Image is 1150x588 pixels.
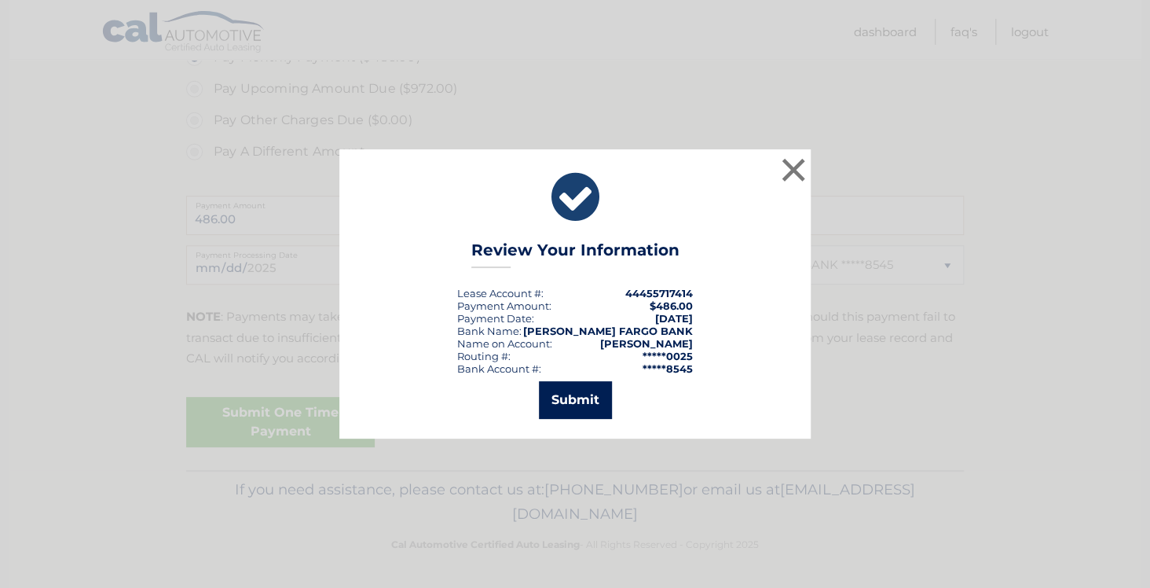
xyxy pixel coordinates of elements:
[523,325,693,337] strong: [PERSON_NAME] FARGO BANK
[457,312,532,325] span: Payment Date
[457,337,552,350] div: Name on Account:
[650,300,693,312] span: $486.00
[625,287,693,300] strong: 44455717414
[457,325,522,337] div: Bank Name:
[457,312,534,325] div: :
[457,300,551,312] div: Payment Amount:
[539,381,612,419] button: Submit
[778,154,809,186] button: ×
[457,350,511,362] div: Routing #:
[471,241,679,268] h3: Review Your Information
[457,287,544,300] div: Lease Account #:
[457,362,541,375] div: Bank Account #:
[655,312,693,325] span: [DATE]
[600,337,693,350] strong: [PERSON_NAME]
